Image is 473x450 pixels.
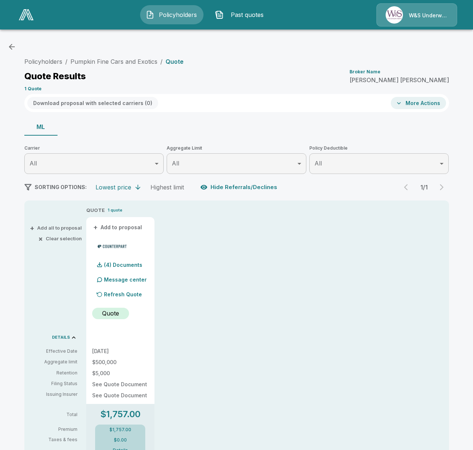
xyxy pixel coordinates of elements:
[314,160,322,167] span: All
[30,370,77,376] p: Retention
[24,72,86,81] p: Quote Results
[86,207,105,214] p: QUOTE
[65,57,67,66] li: /
[349,70,380,74] p: Broker Name
[29,160,37,167] span: All
[140,5,204,24] button: Policyholders IconPolicyholders
[38,236,43,241] span: ×
[35,184,87,190] span: SORTING OPTIONS:
[30,359,77,365] p: Aggregate limit
[104,290,142,298] p: Refresh Quote
[92,360,149,365] p: $500,000
[52,335,70,339] p: DETAILS
[30,391,77,398] p: Issuing Insurer
[92,223,144,231] button: +Add to proposal
[92,393,149,398] p: See Quote Document
[30,437,83,442] p: Taxes & fees
[92,382,149,387] p: See Quote Document
[167,144,306,152] span: Aggregate Limit
[24,87,42,91] p: 1 Quote
[376,3,457,27] a: Agency IconW&S Underwriters
[215,10,224,19] img: Past quotes Icon
[31,226,82,230] button: +Add all to proposal
[24,57,184,66] nav: breadcrumb
[24,144,164,152] span: Carrier
[30,380,77,387] p: Filing Status
[30,226,34,230] span: +
[417,184,431,190] p: 1 / 1
[30,412,83,417] p: Total
[108,207,122,213] p: 1 quote
[30,348,77,355] p: Effective Date
[160,57,163,66] li: /
[70,58,157,65] a: Pumpkin Fine Cars and Exotics
[92,371,149,376] p: $5,000
[104,262,142,268] p: (4) Documents
[109,428,131,432] p: $1,757.00
[391,97,446,109] button: More Actions
[92,349,149,354] p: [DATE]
[95,184,131,191] div: Lowest price
[146,10,154,19] img: Policyholders Icon
[95,241,129,252] img: counterpartmladmitted
[27,97,158,109] button: Download proposal with selected carriers (0)
[102,309,119,318] p: Quote
[150,184,184,191] div: Highest limit
[157,10,198,19] span: Policyholders
[199,180,280,194] button: Hide Referrals/Declines
[349,77,449,83] p: [PERSON_NAME] [PERSON_NAME]
[24,118,58,136] button: ML
[93,225,98,230] span: +
[209,5,273,24] button: Past quotes IconPast quotes
[309,144,449,152] span: Policy Deductible
[30,427,83,432] p: Premium
[100,410,140,419] p: $1,757.00
[166,59,184,64] p: Quote
[19,9,34,20] img: AA Logo
[104,276,147,283] p: Message center
[40,236,82,241] button: ×Clear selection
[409,12,448,19] p: W&S Underwriters
[114,438,127,442] p: $0.00
[386,6,403,24] img: Agency Icon
[227,10,267,19] span: Past quotes
[24,58,62,65] a: Policyholders
[172,160,179,167] span: All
